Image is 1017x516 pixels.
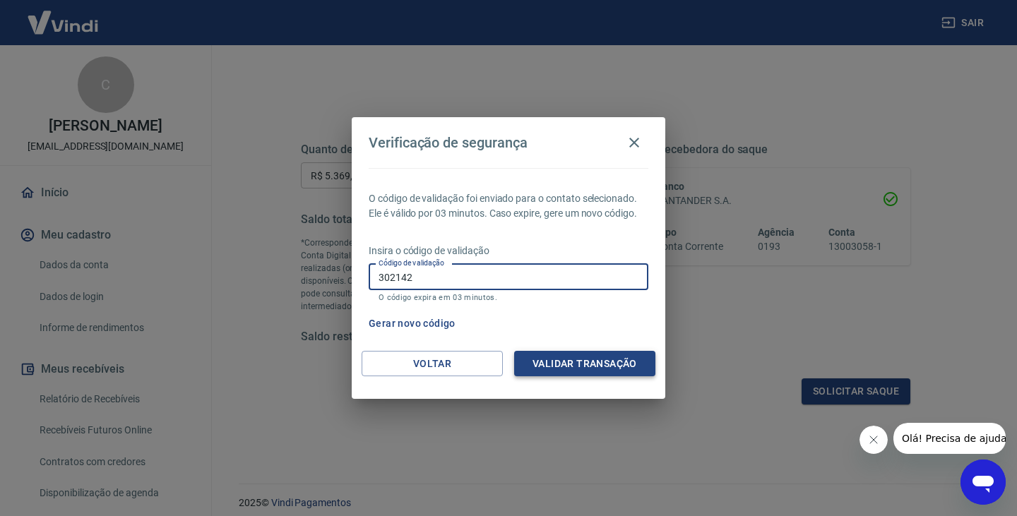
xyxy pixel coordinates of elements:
[369,191,648,221] p: O código de validação foi enviado para o contato selecionado. Ele é válido por 03 minutos. Caso e...
[369,244,648,258] p: Insira o código de validação
[860,426,888,454] iframe: Fechar mensagem
[893,423,1006,454] iframe: Mensagem da empresa
[379,293,638,302] p: O código expira em 03 minutos.
[961,460,1006,505] iframe: Botão para abrir a janela de mensagens
[8,10,119,21] span: Olá! Precisa de ajuda?
[369,134,528,151] h4: Verificação de segurança
[363,311,461,337] button: Gerar novo código
[379,258,444,268] label: Código de validação
[514,351,655,377] button: Validar transação
[362,351,503,377] button: Voltar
